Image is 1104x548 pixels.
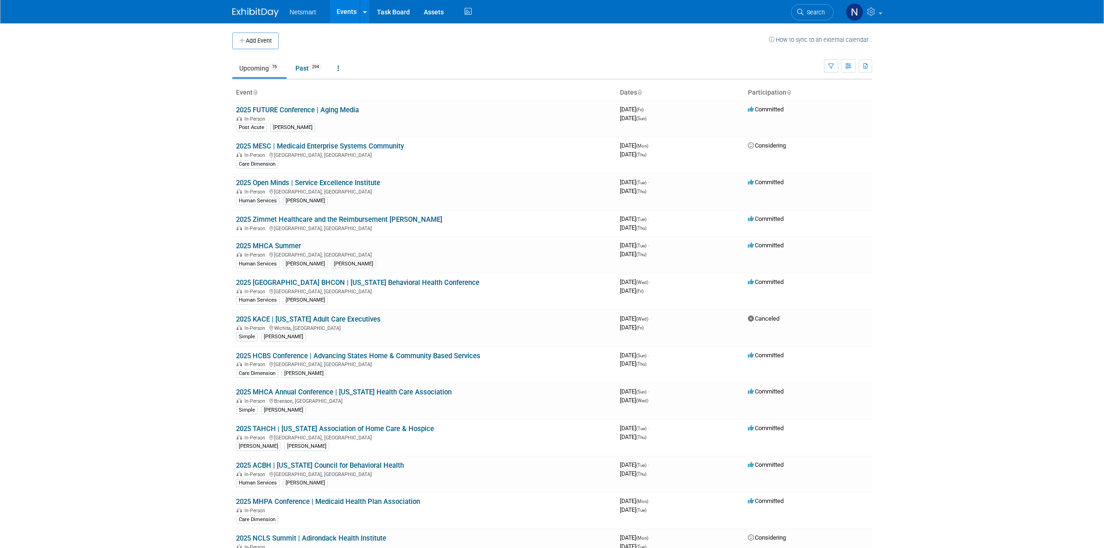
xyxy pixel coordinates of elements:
[236,116,242,121] img: In-Person Event
[636,389,646,394] span: (Sun)
[236,197,280,205] div: Human Services
[620,287,644,294] span: [DATE]
[236,251,613,258] div: [GEOGRAPHIC_DATA], [GEOGRAPHIC_DATA]
[620,215,649,222] span: [DATE]
[636,152,646,157] span: (Thu)
[244,435,268,441] span: In-Person
[236,435,242,439] img: In-Person Event
[236,187,613,195] div: [GEOGRAPHIC_DATA], [GEOGRAPHIC_DATA]
[236,352,480,360] a: 2025 HCBS Conference | Advancing States Home & Community Based Services
[236,425,434,433] a: 2025 TAHCH | [US_STATE] Association of Home Care & Hospice
[620,506,646,513] span: [DATE]
[244,152,268,158] span: In-Person
[309,64,322,71] span: 294
[236,534,386,542] a: 2025 NCLS Summit | Adirondack Health Institute
[748,142,786,149] span: Considering
[236,433,613,441] div: [GEOGRAPHIC_DATA], [GEOGRAPHIC_DATA]
[637,89,642,96] a: Sort by Start Date
[620,151,646,158] span: [DATE]
[636,353,646,358] span: (Sun)
[636,143,648,148] span: (Mon)
[636,426,646,431] span: (Tue)
[636,361,646,367] span: (Thu)
[236,160,278,168] div: Care Dimension
[236,398,242,403] img: In-Person Event
[620,497,651,504] span: [DATE]
[236,497,420,506] a: 2025 MHPA Conference | Medicaid Health Plan Association
[270,123,315,132] div: [PERSON_NAME]
[636,217,646,222] span: (Tue)
[791,4,834,20] a: Search
[748,242,784,249] span: Committed
[244,189,268,195] span: In-Person
[748,388,784,395] span: Committed
[620,324,644,331] span: [DATE]
[236,508,242,512] img: In-Person Event
[636,508,646,513] span: (Tue)
[620,352,649,359] span: [DATE]
[620,461,649,468] span: [DATE]
[636,435,646,440] span: (Thu)
[620,425,649,432] span: [DATE]
[748,534,786,541] span: Considering
[636,189,646,194] span: (Thu)
[786,89,791,96] a: Sort by Participation Type
[748,315,779,322] span: Canceled
[636,107,644,112] span: (Fri)
[620,315,651,322] span: [DATE]
[331,260,376,268] div: [PERSON_NAME]
[236,361,242,366] img: In-Person Event
[620,142,651,149] span: [DATE]
[244,361,268,367] span: In-Person
[290,8,316,16] span: Netsmart
[236,471,242,476] img: In-Person Event
[232,8,279,17] img: ExhibitDay
[236,324,613,331] div: Wichita, [GEOGRAPHIC_DATA]
[650,278,651,285] span: -
[236,516,278,524] div: Care Dimension
[236,142,404,150] a: 2025 MESC | Medicaid Enterprise Systems Community
[236,461,404,470] a: 2025 ACBH | [US_STATE] Council for Behavioral Health
[236,296,280,304] div: Human Services
[236,369,278,378] div: Care Dimension
[620,433,646,440] span: [DATE]
[636,226,646,231] span: (Thu)
[620,360,646,367] span: [DATE]
[636,499,648,504] span: (Mon)
[620,106,646,113] span: [DATE]
[236,360,613,367] div: [GEOGRAPHIC_DATA], [GEOGRAPHIC_DATA]
[748,461,784,468] span: Committed
[236,333,258,341] div: Simple
[620,251,646,258] span: [DATE]
[232,59,287,77] a: Upcoming76
[281,369,326,378] div: [PERSON_NAME]
[236,224,613,232] div: [GEOGRAPHIC_DATA], [GEOGRAPHIC_DATA]
[236,123,267,132] div: Post Acute
[636,252,646,257] span: (Thu)
[236,397,613,404] div: Branson, [GEOGRAPHIC_DATA]
[236,325,242,330] img: In-Person Event
[648,352,649,359] span: -
[620,224,646,231] span: [DATE]
[288,59,329,77] a: Past294
[636,325,644,330] span: (Fri)
[648,215,649,222] span: -
[744,85,872,101] th: Participation
[645,106,646,113] span: -
[244,508,268,514] span: In-Person
[620,388,649,395] span: [DATE]
[261,406,306,414] div: [PERSON_NAME]
[636,463,646,468] span: (Tue)
[804,9,825,16] span: Search
[236,315,381,323] a: 2025 KACE | [US_STATE] Adult Care Executives
[244,325,268,331] span: In-Person
[636,398,648,403] span: (Wed)
[648,425,649,432] span: -
[236,189,242,193] img: In-Person Event
[648,461,649,468] span: -
[748,179,784,186] span: Committed
[748,352,784,359] span: Committed
[650,534,651,541] span: -
[650,497,651,504] span: -
[620,534,651,541] span: [DATE]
